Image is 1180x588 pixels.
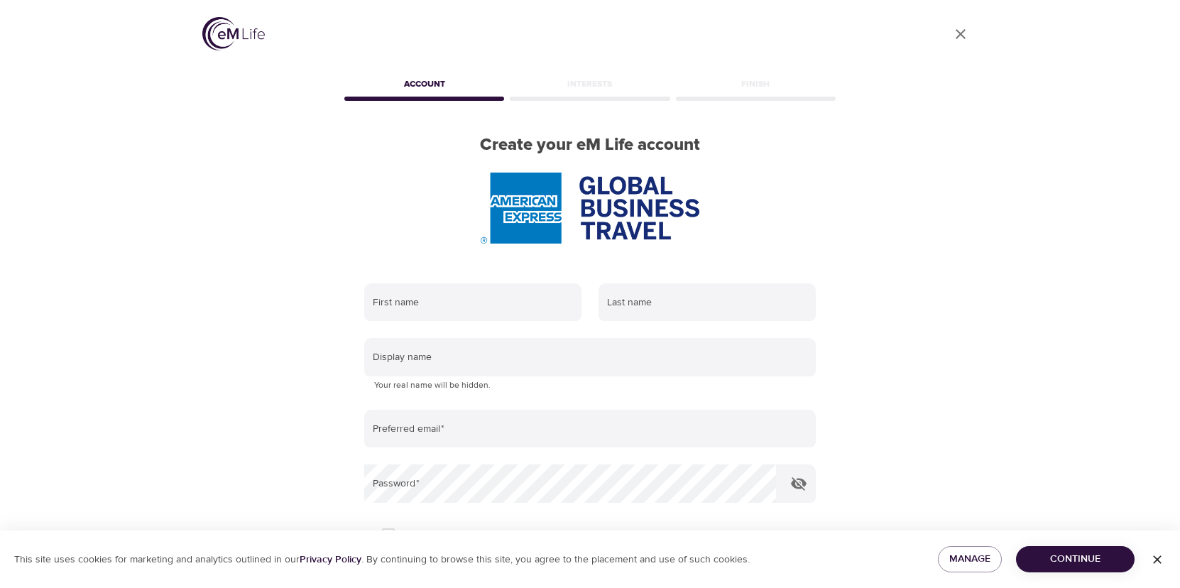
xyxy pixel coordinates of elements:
[537,528,610,543] a: Terms of Service
[1027,550,1123,568] span: Continue
[481,173,699,244] img: AmEx%20GBT%20logo.png
[300,553,361,566] a: Privacy Policy
[342,135,838,156] h2: Create your eM Life account
[1016,546,1135,572] button: Continue
[949,550,990,568] span: Manage
[944,17,978,51] a: close
[403,528,610,543] span: I have read and agreed to the
[202,17,265,50] img: logo
[374,379,806,393] p: Your real name will be hidden.
[938,546,1002,572] button: Manage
